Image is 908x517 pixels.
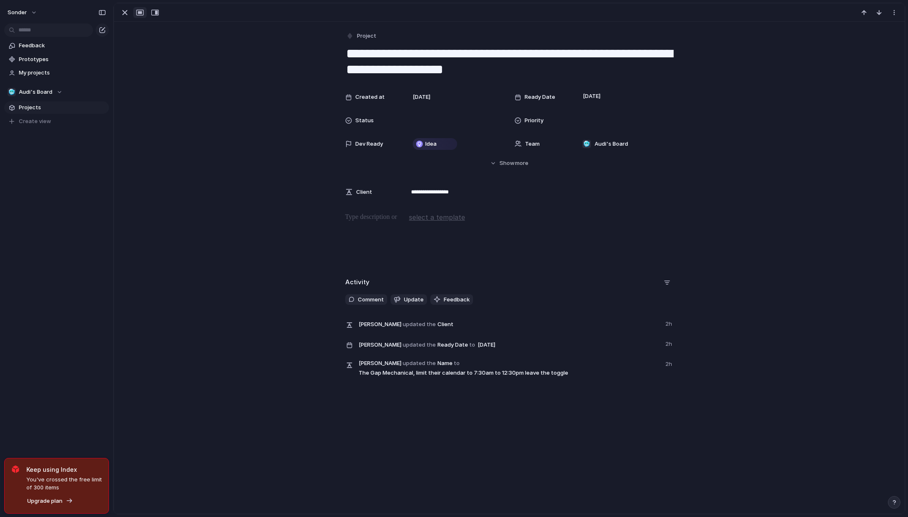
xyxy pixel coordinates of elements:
h2: Activity [345,278,370,287]
span: [DATE] [413,93,430,101]
button: Feedback [430,294,473,305]
span: Project [357,32,376,40]
span: sonder [8,8,27,17]
span: more [515,159,528,167]
span: Audi's Board [595,140,628,148]
span: Idea [425,140,437,148]
span: [PERSON_NAME] [359,320,401,329]
span: [PERSON_NAME] [359,341,401,349]
span: Audi's Board [19,88,52,96]
span: 2h [665,338,674,348]
span: to [469,341,475,349]
span: Feedback [19,41,106,50]
button: Comment [345,294,387,305]
button: sonder [4,6,41,19]
span: Upgrade plan [27,497,62,505]
span: updated the [403,359,436,368]
span: Client [356,188,372,196]
button: Update [391,294,427,305]
span: updated the [403,341,436,349]
span: Feedback [444,296,470,304]
span: updated the [403,320,436,329]
span: Prototypes [19,55,106,64]
div: 🥶 [8,88,16,96]
a: My projects [4,67,109,79]
span: Ready Date [359,338,660,351]
span: Comment [358,296,384,304]
span: Team [525,140,540,148]
a: Projects [4,101,109,114]
span: Priority [525,116,543,125]
span: Client [359,318,660,330]
span: Keep using Index [26,465,102,474]
button: select a template [408,211,466,224]
span: Dev Ready [355,140,383,148]
span: [DATE] [581,91,603,101]
span: Show [499,159,515,167]
span: Ready Date [525,93,555,101]
span: My projects [19,69,106,77]
span: Name The Gap Mechanical, limit their calendar to 7:30am to 12:30pm leave the toggle [359,358,660,377]
button: 🥶Audi's Board [4,86,109,98]
span: to [454,359,460,368]
button: Showmore [345,156,674,171]
span: You've crossed the free limit of 300 items [26,476,102,492]
span: [DATE] [476,340,498,350]
button: Project [344,30,379,42]
a: Feedback [4,39,109,52]
span: Projects [19,103,106,112]
span: [PERSON_NAME] [359,359,401,368]
a: Prototypes [4,53,109,66]
span: Update [404,296,424,304]
span: 2h [665,358,674,368]
span: Create view [19,117,51,126]
button: Upgrade plan [25,495,75,507]
span: select a template [409,212,465,222]
span: Created at [355,93,385,101]
span: Status [355,116,374,125]
button: Create view [4,115,109,128]
span: 2h [665,318,674,328]
div: 🥶 [582,140,591,148]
